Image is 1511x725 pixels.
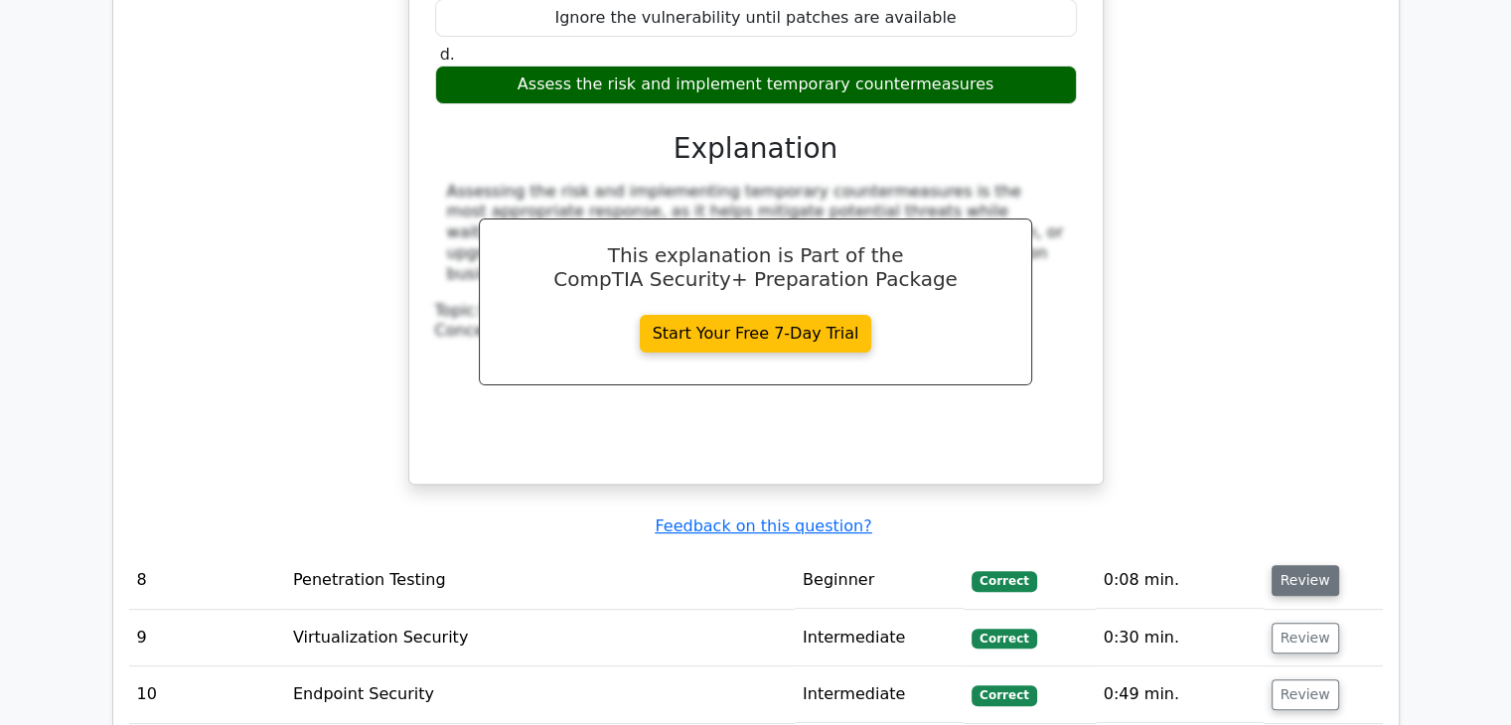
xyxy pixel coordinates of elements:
[1096,552,1264,609] td: 0:08 min.
[972,629,1036,649] span: Correct
[1272,565,1339,596] button: Review
[1096,610,1264,666] td: 0:30 min.
[972,571,1036,591] span: Correct
[655,516,871,535] a: Feedback on this question?
[972,685,1036,705] span: Correct
[285,610,795,666] td: Virtualization Security
[1096,666,1264,723] td: 0:49 min.
[795,666,964,723] td: Intermediate
[129,610,285,666] td: 9
[129,666,285,723] td: 10
[440,45,455,64] span: d.
[1272,623,1339,653] button: Review
[285,666,795,723] td: Endpoint Security
[640,315,872,353] a: Start Your Free 7-Day Trial
[795,610,964,666] td: Intermediate
[795,552,964,609] td: Beginner
[447,132,1065,166] h3: Explanation
[447,182,1065,285] div: Assessing the risk and implementing temporary countermeasures is the most appropriate response, a...
[435,301,1077,322] div: Topic:
[129,552,285,609] td: 8
[435,321,1077,342] div: Concept:
[1272,679,1339,710] button: Review
[435,66,1077,104] div: Assess the risk and implement temporary countermeasures
[285,552,795,609] td: Penetration Testing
